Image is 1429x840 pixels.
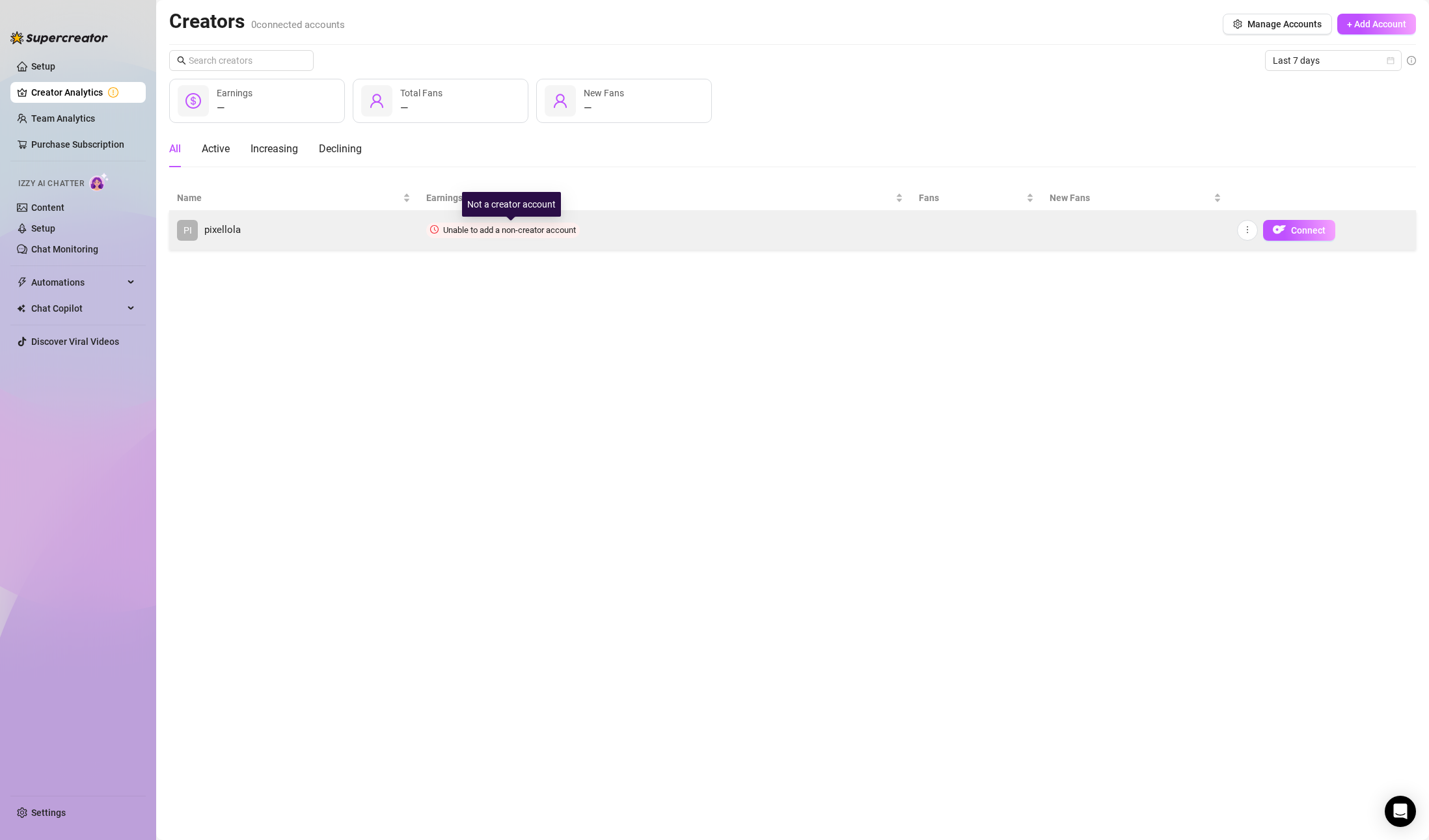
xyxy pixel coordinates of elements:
[443,225,576,235] span: Unable to add a non-creator account
[31,244,98,254] a: Chat Monitoring
[462,192,561,217] div: Not a creator account
[1385,796,1416,827] div: Open Intercom Messenger
[418,185,911,211] th: Earnings
[1050,191,1211,205] span: New Fans
[177,191,400,205] span: Name
[185,93,201,109] span: dollar-circle
[1407,56,1416,65] span: info-circle
[202,141,230,157] div: Active
[169,185,418,211] th: Name
[189,53,295,68] input: Search creators
[31,298,124,319] span: Chat Copilot
[1233,20,1242,29] span: setting
[1291,225,1326,236] span: Connect
[31,336,119,347] a: Discover Viral Videos
[184,223,192,237] span: PI
[911,185,1042,211] th: Fans
[31,113,95,124] a: Team Analytics
[177,220,411,241] a: PIpixellola
[1263,220,1335,241] button: OFConnect
[1387,57,1395,64] span: calendar
[430,225,439,234] span: clock-circle
[31,807,66,818] a: Settings
[1347,19,1406,29] span: + Add Account
[426,191,893,205] span: Earnings
[31,223,55,234] a: Setup
[584,100,624,116] div: —
[204,223,241,238] span: pixellola
[1243,225,1252,234] span: more
[31,139,124,150] a: Purchase Subscription
[31,272,124,293] span: Automations
[217,100,252,116] div: —
[1042,185,1229,211] th: New Fans
[31,202,64,213] a: Content
[18,178,84,190] span: Izzy AI Chatter
[400,100,442,116] div: —
[1247,19,1322,29] span: Manage Accounts
[1223,14,1332,34] button: Manage Accounts
[31,61,55,72] a: Setup
[369,93,385,109] span: user
[552,93,568,109] span: user
[1337,14,1416,34] button: + Add Account
[89,172,109,191] img: AI Chatter
[400,88,442,98] span: Total Fans
[1273,223,1286,236] img: OF
[1273,51,1394,70] span: Last 7 days
[17,304,25,313] img: Chat Copilot
[584,88,624,98] span: New Fans
[10,31,108,44] img: logo-BBDzfeDw.svg
[31,82,135,103] a: Creator Analytics exclamation-circle
[919,191,1024,205] span: Fans
[17,277,27,288] span: thunderbolt
[251,19,345,31] span: 0 connected accounts
[169,141,181,157] div: All
[169,9,345,34] h2: Creators
[217,88,252,98] span: Earnings
[319,141,362,157] div: Declining
[251,141,298,157] div: Increasing
[177,56,186,65] span: search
